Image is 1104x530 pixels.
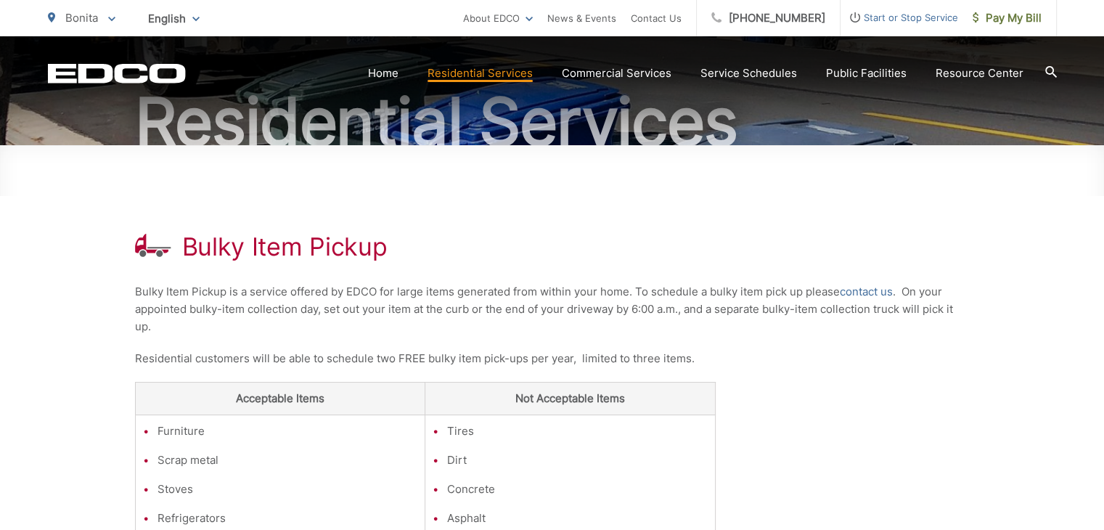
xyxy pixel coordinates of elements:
li: Scrap metal [158,452,418,469]
span: Bonita [65,11,98,25]
h2: Residential Services [48,86,1057,158]
a: About EDCO [463,9,533,27]
h1: Bulky Item Pickup [182,232,388,261]
li: Stoves [158,481,418,498]
a: contact us [840,283,893,301]
a: Public Facilities [826,65,907,82]
a: Residential Services [428,65,533,82]
a: EDCD logo. Return to the homepage. [48,63,186,83]
li: Tires [447,423,708,440]
p: Residential customers will be able to schedule two FREE bulky item pick-ups per year, limited to ... [135,350,970,367]
li: Furniture [158,423,418,440]
a: Service Schedules [700,65,797,82]
a: Home [368,65,398,82]
span: English [137,6,210,31]
p: Bulky Item Pickup is a service offered by EDCO for large items generated from within your home. T... [135,283,970,335]
a: Commercial Services [562,65,671,82]
strong: Acceptable Items [236,391,324,405]
strong: Not Acceptable Items [515,391,625,405]
li: Refrigerators [158,510,418,527]
a: Contact Us [631,9,682,27]
li: Dirt [447,452,708,469]
li: Asphalt [447,510,708,527]
li: Concrete [447,481,708,498]
span: Pay My Bill [973,9,1042,27]
a: News & Events [547,9,616,27]
a: Resource Center [936,65,1023,82]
